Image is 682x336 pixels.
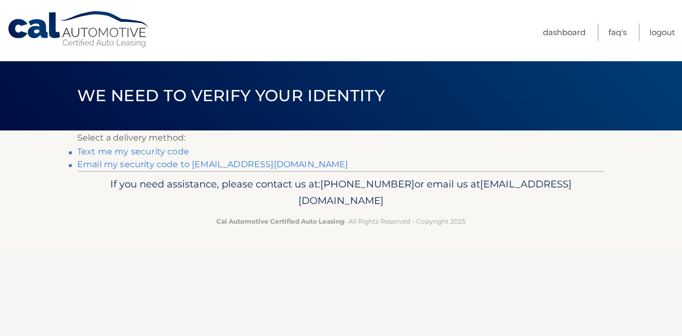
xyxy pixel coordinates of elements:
a: Text me my security code [77,146,189,157]
a: Dashboard [543,23,586,41]
a: Logout [649,23,675,41]
a: Email my security code to [EMAIL_ADDRESS][DOMAIN_NAME] [77,159,348,169]
p: If you need assistance, please contact us at: or email us at [84,176,598,210]
span: [PHONE_NUMBER] [320,178,415,190]
a: Cal Automotive [7,11,151,48]
span: We need to verify your identity [77,86,385,105]
strong: Cal Automotive Certified Auto Leasing [216,217,344,225]
p: Select a delivery method: [77,130,605,145]
a: FAQ's [608,23,627,41]
p: - All Rights Reserved - Copyright 2025 [84,216,598,227]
